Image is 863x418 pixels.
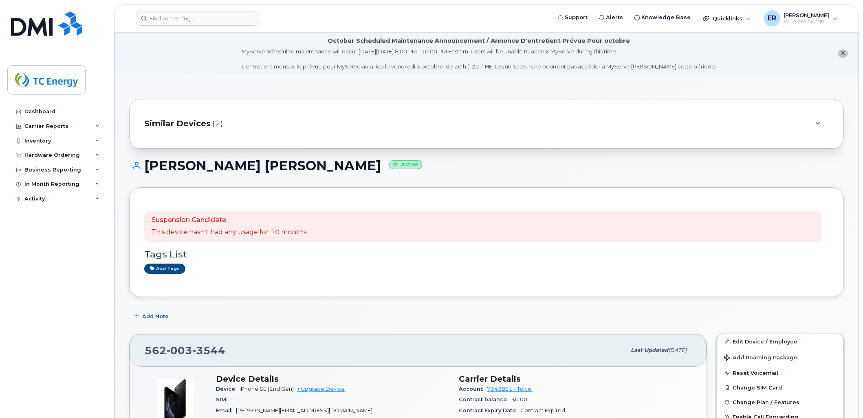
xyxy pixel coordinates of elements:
h1: [PERSON_NAME] [PERSON_NAME] [129,158,844,173]
span: 562 [145,344,225,356]
a: Edit Device / Employee [717,334,843,349]
span: 3544 [192,344,225,356]
div: MyServe scheduled maintenance will occur [DATE][DATE] 8:00 PM - 10:00 PM Eastern. Users will be u... [242,48,716,70]
span: iPhone SE (2nd Gen) [240,386,294,392]
p: This device hasn't had any usage for 10 months [152,228,306,237]
span: Change Plan / Features [733,399,799,405]
a: + Upgrade Device [297,386,345,392]
span: $0.00 [511,396,527,403]
button: Add Note [129,309,176,324]
span: (2) [212,118,223,130]
button: Reset Voicemail [717,365,843,380]
span: — [231,396,236,403]
a: 7343851 - Telcel [487,386,533,392]
button: close notification [838,49,848,58]
span: Add Note [142,312,169,320]
iframe: Messenger Launcher [828,383,857,412]
h3: Tags List [144,249,829,260]
span: Account [459,386,487,392]
button: Change Plan / Features [717,395,843,409]
span: Similar Devices [144,118,211,130]
span: Last updated [631,347,668,353]
span: Add Roaming Package [724,354,797,362]
span: 003 [167,344,192,356]
h3: Carrier Details [459,374,692,384]
h3: Device Details [216,374,449,384]
span: [DATE] [668,347,687,353]
small: Active [389,160,422,169]
span: SIM [216,396,231,403]
span: Email [216,407,236,414]
span: Device [216,386,240,392]
span: [PERSON_NAME][EMAIL_ADDRESS][DOMAIN_NAME] [236,407,372,414]
p: Suspension Candidate [152,216,306,225]
div: October Scheduled Maintenance Announcement / Annonce D'entretient Prévue Pour octobre [328,37,630,45]
button: Change SIM Card [717,380,843,395]
a: Add tags [144,264,185,274]
span: Contract Expiry Date [459,407,520,414]
span: Contract Expired [520,407,565,414]
span: Contract balance [459,396,511,403]
button: Add Roaming Package [717,349,843,365]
